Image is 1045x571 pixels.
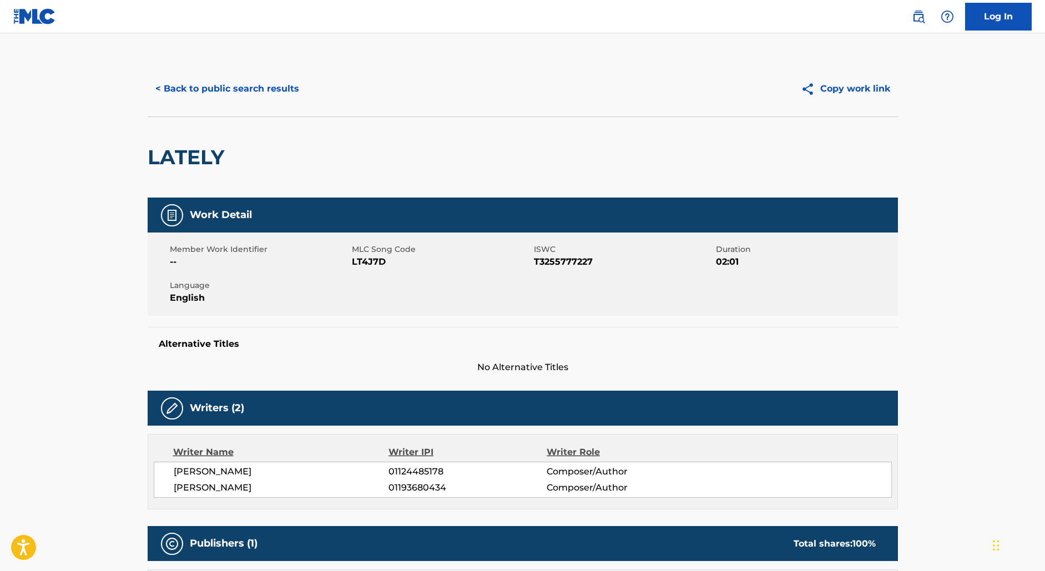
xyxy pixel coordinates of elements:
h5: Publishers (1) [190,537,258,550]
img: search [912,10,925,23]
span: Composer/Author [547,481,690,494]
h2: LATELY [148,145,230,170]
button: < Back to public search results [148,75,307,103]
iframe: Chat Widget [990,518,1045,571]
div: Drag [993,529,999,562]
a: Log In [965,3,1032,31]
span: [PERSON_NAME] [174,465,389,478]
span: 01124485178 [388,465,546,478]
h5: Alternative Titles [159,338,887,350]
span: English [170,291,349,305]
div: Writer Role [547,446,690,459]
img: Work Detail [165,209,179,222]
img: Publishers [165,537,179,550]
a: Public Search [907,6,930,28]
span: 01193680434 [388,481,546,494]
div: Total shares: [794,537,876,550]
span: 100 % [852,538,876,549]
span: No Alternative Titles [148,361,898,374]
span: -- [170,255,349,269]
span: Member Work Identifier [170,244,349,255]
span: 02:01 [716,255,895,269]
button: Copy work link [793,75,898,103]
img: MLC Logo [13,8,56,24]
span: Language [170,280,349,291]
div: Writer IPI [388,446,547,459]
img: help [941,10,954,23]
span: Composer/Author [547,465,690,478]
h5: Work Detail [190,209,252,221]
span: Duration [716,244,895,255]
div: Help [936,6,958,28]
div: Writer Name [173,446,389,459]
span: [PERSON_NAME] [174,481,389,494]
span: T3255777227 [534,255,713,269]
span: MLC Song Code [352,244,531,255]
img: Writers [165,402,179,415]
img: Copy work link [801,82,820,96]
h5: Writers (2) [190,402,244,415]
span: ISWC [534,244,713,255]
span: LT4J7D [352,255,531,269]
